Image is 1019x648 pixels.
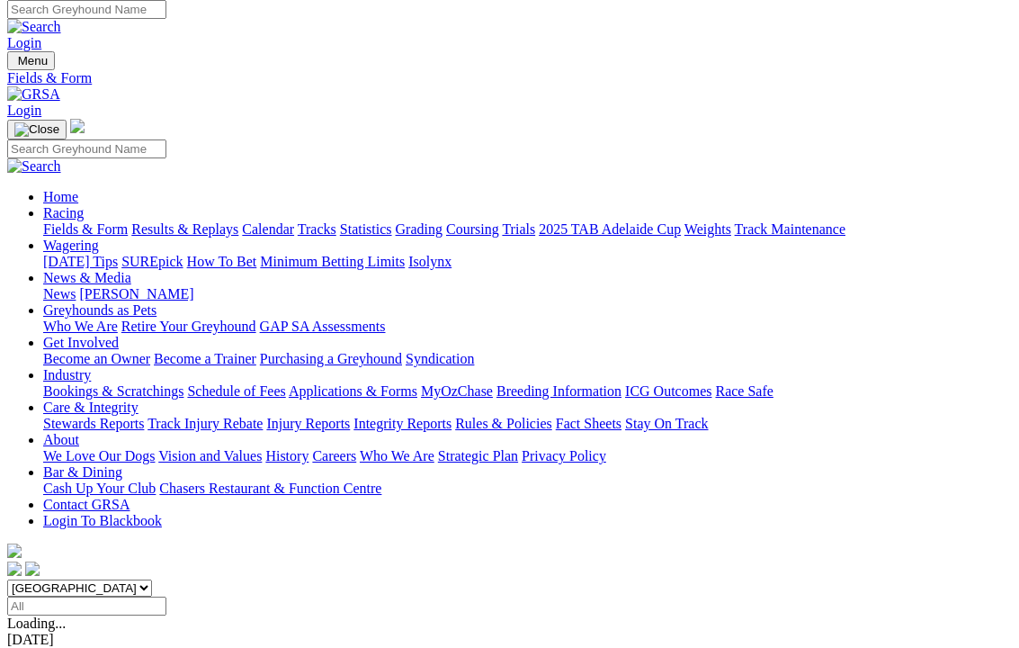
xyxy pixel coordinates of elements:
img: GRSA [7,86,60,103]
a: SUREpick [121,254,183,269]
span: Loading... [7,616,66,631]
button: Toggle navigation [7,51,55,70]
a: Breeding Information [496,383,621,399]
div: Industry [43,383,1012,400]
a: Race Safe [715,383,773,399]
a: Injury Reports [266,416,350,431]
div: Care & Integrity [43,416,1012,432]
a: GAP SA Assessments [260,319,386,334]
a: Industry [43,367,91,382]
div: Bar & Dining [43,481,1012,497]
a: Become an Owner [43,351,150,366]
a: Weights [684,221,731,237]
div: [DATE] [7,632,1012,648]
div: News & Media [43,286,1012,302]
a: Get Involved [43,335,119,350]
img: logo-grsa-white.png [7,544,22,558]
a: Who We Are [360,448,434,463]
a: Login To Blackbook [43,513,162,528]
a: Login [7,103,41,118]
a: Applications & Forms [289,383,417,399]
a: Minimum Betting Limits [260,254,405,269]
a: Coursing [446,221,499,237]
a: Privacy Policy [522,448,606,463]
a: Careers [312,448,356,463]
a: Racing [43,205,84,220]
a: Bookings & Scratchings [43,383,183,399]
div: Wagering [43,254,1012,270]
a: Integrity Reports [353,416,451,431]
a: Greyhounds as Pets [43,302,156,318]
a: Purchasing a Greyhound [260,351,402,366]
a: Chasers Restaurant & Function Centre [159,481,381,496]
a: Track Injury Rebate [147,416,263,431]
div: Get Involved [43,351,1012,367]
a: We Love Our Dogs [43,448,155,463]
a: Strategic Plan [438,448,518,463]
a: Cash Up Your Club [43,481,156,496]
a: Trials [502,221,535,237]
img: logo-grsa-white.png [70,119,85,133]
a: Schedule of Fees [187,383,285,399]
a: History [265,448,308,463]
a: Care & Integrity [43,400,139,415]
img: Search [7,19,61,35]
div: Racing [43,221,1012,238]
a: MyOzChase [421,383,493,399]
input: Select date [7,597,166,616]
img: twitter.svg [25,562,40,576]
img: facebook.svg [7,562,22,576]
a: Tracks [298,221,336,237]
a: About [43,432,79,447]
a: Bar & Dining [43,464,122,480]
a: Retire Your Greyhound [121,319,256,334]
a: Results & Replays [131,221,238,237]
a: Who We Are [43,319,118,334]
a: ICG Outcomes [625,383,711,399]
a: Wagering [43,238,99,253]
a: [PERSON_NAME] [79,286,193,301]
a: Fields & Form [43,221,128,237]
div: About [43,448,1012,464]
a: Vision and Values [158,448,262,463]
a: Stay On Track [625,416,708,431]
img: Close [14,122,59,137]
a: Home [43,189,78,204]
div: Greyhounds as Pets [43,319,1012,335]
a: Syndication [406,351,474,366]
input: Search [7,139,166,158]
button: Toggle navigation [7,120,67,139]
a: Statistics [340,221,392,237]
a: Grading [396,221,442,237]
a: Fields & Form [7,70,1012,86]
a: Stewards Reports [43,416,144,431]
a: Calendar [242,221,294,237]
a: Isolynx [408,254,451,269]
a: News & Media [43,270,131,285]
a: Contact GRSA [43,497,130,512]
a: Rules & Policies [455,416,552,431]
a: News [43,286,76,301]
a: 2025 TAB Adelaide Cup [539,221,681,237]
a: Become a Trainer [154,351,256,366]
span: Menu [18,54,48,67]
a: Track Maintenance [735,221,845,237]
a: Login [7,35,41,50]
a: How To Bet [187,254,257,269]
a: Fact Sheets [556,416,621,431]
a: [DATE] Tips [43,254,118,269]
img: Search [7,158,61,175]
